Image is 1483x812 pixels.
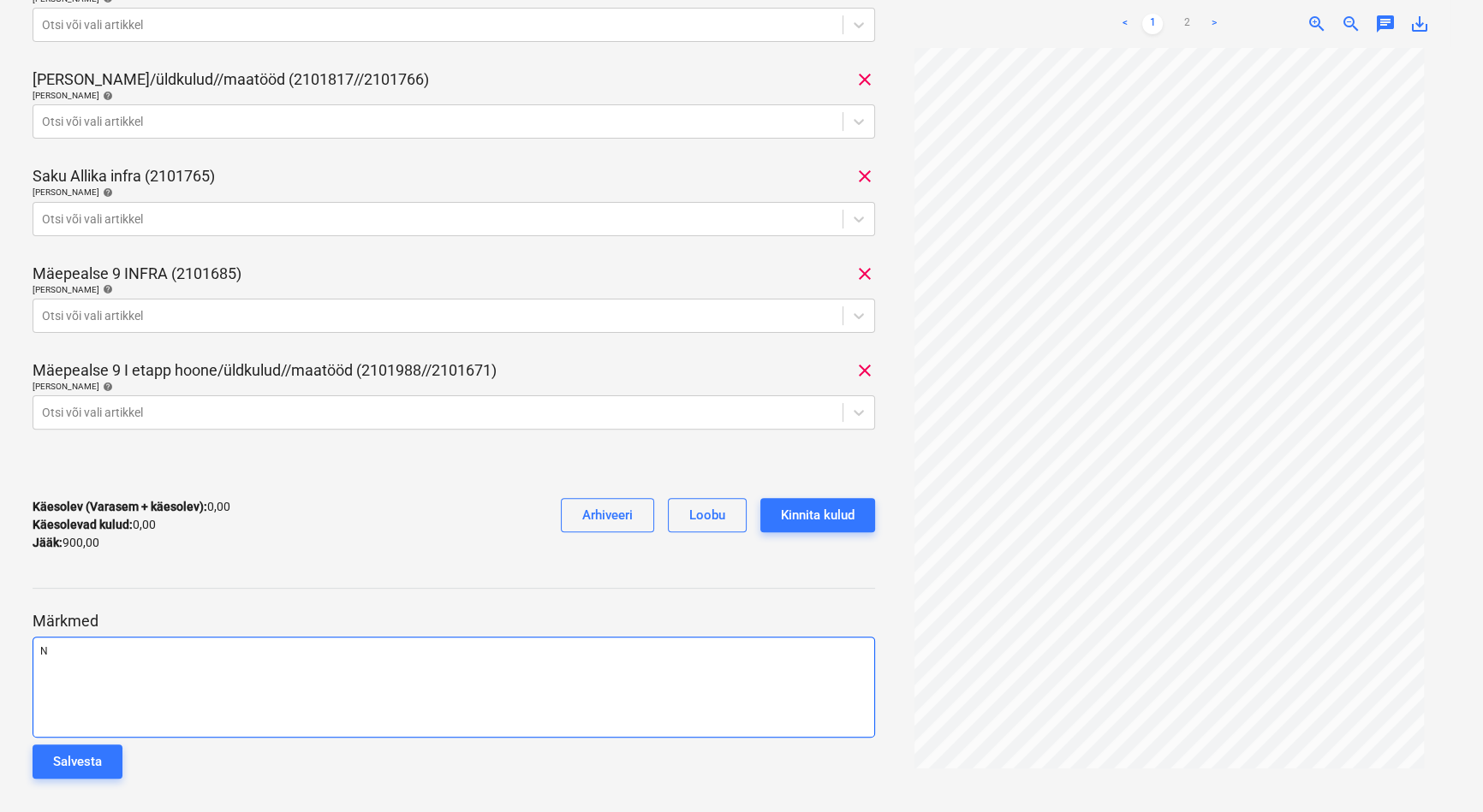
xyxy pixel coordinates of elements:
[760,498,875,532] button: Kinnita kulud
[1375,14,1396,34] span: chat
[99,187,113,198] span: help
[33,360,497,381] p: Mäepealse 9 I etapp hoone/üldkulud//maatööd (2101988//2101671)
[33,284,875,295] div: [PERSON_NAME]
[1204,14,1224,34] a: Next page
[33,498,230,516] p: 0,00
[1409,14,1430,34] span: save_alt
[33,536,63,549] strong: Jääk :
[855,69,875,90] span: clear
[33,534,99,552] p: 900,00
[33,516,156,534] p: 0,00
[33,381,875,392] div: [PERSON_NAME]
[855,360,875,381] span: clear
[53,750,102,773] div: Salvesta
[689,504,725,526] div: Loobu
[855,264,875,284] span: clear
[99,284,113,294] span: help
[40,645,48,657] span: N
[1397,730,1483,812] iframe: Chat Widget
[33,264,241,284] p: Mäepealse 9 INFRA (2101685)
[33,500,207,513] strong: Käesolev (Varasem + käesolev) :
[33,611,875,631] p: Märkmed
[33,518,133,531] strong: Käesolevad kulud :
[33,69,429,90] p: [PERSON_NAME]/üldkulud//maatööd (2101817//2101766)
[781,504,855,526] div: Kinnita kulud
[582,504,633,526] div: Arhiveeri
[99,91,113,101] span: help
[561,498,654,532] button: Arhiveeri
[1115,14,1135,34] a: Previous page
[1142,14,1163,34] a: Page 1 is your current page
[855,166,875,187] span: clear
[1341,14,1361,34] span: zoom_out
[33,90,875,101] div: [PERSON_NAME]
[1307,14,1327,34] span: zoom_in
[33,166,215,187] p: Saku Allika infra (2101765)
[668,498,747,532] button: Loobu
[33,744,122,779] button: Salvesta
[99,382,113,392] span: help
[1176,14,1197,34] a: Page 2
[33,187,875,198] div: [PERSON_NAME]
